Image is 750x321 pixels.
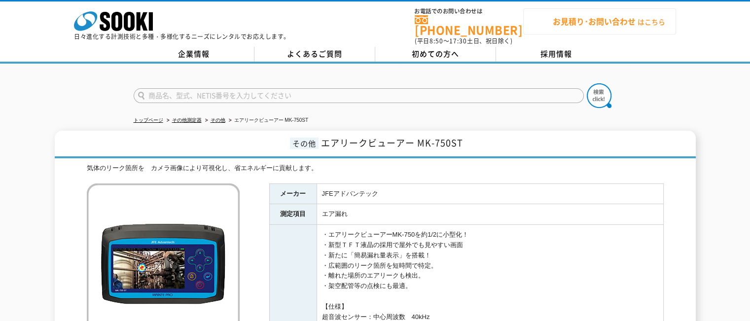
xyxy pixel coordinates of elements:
a: よくあるご質問 [254,47,375,62]
span: エアリークビューアー MK-750ST [321,136,463,149]
th: メーカー [269,183,317,204]
li: エアリークビューアー MK-750ST [227,115,309,126]
span: はこちら [533,14,665,29]
span: 17:30 [449,36,467,45]
span: 8:50 [429,36,443,45]
td: エア漏れ [317,204,663,225]
a: 初めての方へ [375,47,496,62]
img: btn_search.png [587,83,611,108]
th: 測定項目 [269,204,317,225]
strong: お見積り･お問い合わせ [553,15,636,27]
span: お電話でのお問い合わせは [415,8,523,14]
td: JFEアドバンテック [317,183,663,204]
div: 気体のリーク箇所を カメラ画像により可視化し、省エネルギーに貢献します。 [87,163,664,174]
a: 企業情報 [134,47,254,62]
a: トップページ [134,117,163,123]
span: (平日 ～ 土日、祝日除く) [415,36,512,45]
a: お見積り･お問い合わせはこちら [523,8,676,35]
span: その他 [290,138,319,149]
a: その他測定器 [172,117,202,123]
a: [PHONE_NUMBER] [415,15,523,36]
span: 初めての方へ [412,48,459,59]
p: 日々進化する計測技術と多種・多様化するニーズにレンタルでお応えします。 [74,34,290,39]
input: 商品名、型式、NETIS番号を入力してください [134,88,584,103]
a: その他 [211,117,225,123]
a: 採用情報 [496,47,617,62]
